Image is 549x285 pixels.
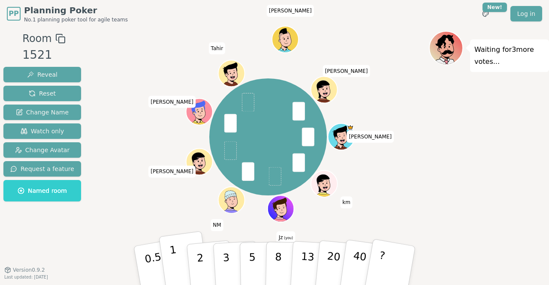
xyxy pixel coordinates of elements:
button: Change Name [3,105,81,120]
span: Click to change your name [148,96,196,108]
span: Click to change your name [209,42,226,54]
span: Watch only [21,127,64,135]
span: Click to change your name [340,196,353,208]
span: Change Avatar [15,146,70,154]
a: Log in [510,6,542,21]
span: Click to change your name [267,5,314,17]
span: Last updated: [DATE] [4,275,48,279]
button: Reveal [3,67,81,82]
div: 1521 [22,46,65,64]
span: Reset [29,89,56,98]
button: New! [478,6,493,21]
button: Version0.9.2 [4,267,45,273]
button: Request a feature [3,161,81,177]
span: No.1 planning poker tool for agile teams [24,16,128,23]
div: New! [483,3,507,12]
a: PPPlanning PokerNo.1 planning poker tool for agile teams [7,4,128,23]
button: Change Avatar [3,142,81,158]
span: Room [22,31,51,46]
span: Reveal [27,70,57,79]
button: Reset [3,86,81,101]
button: Click to change your avatar [268,196,293,221]
span: Planning Poker [24,4,128,16]
span: Click to change your name [277,231,295,243]
button: Named room [3,180,81,201]
span: Change Name [16,108,69,117]
span: Click to change your name [347,131,394,143]
span: PP [9,9,18,19]
span: Click to change your name [148,166,196,178]
button: Watch only [3,123,81,139]
span: Click to change your name [323,65,370,77]
span: Click to change your name [211,219,223,231]
span: (you) [283,236,293,240]
span: Request a feature [10,165,74,173]
span: Named room [18,186,67,195]
span: Stephen is the host [347,124,353,131]
span: Version 0.9.2 [13,267,45,273]
p: Waiting for 3 more votes... [474,44,545,68]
